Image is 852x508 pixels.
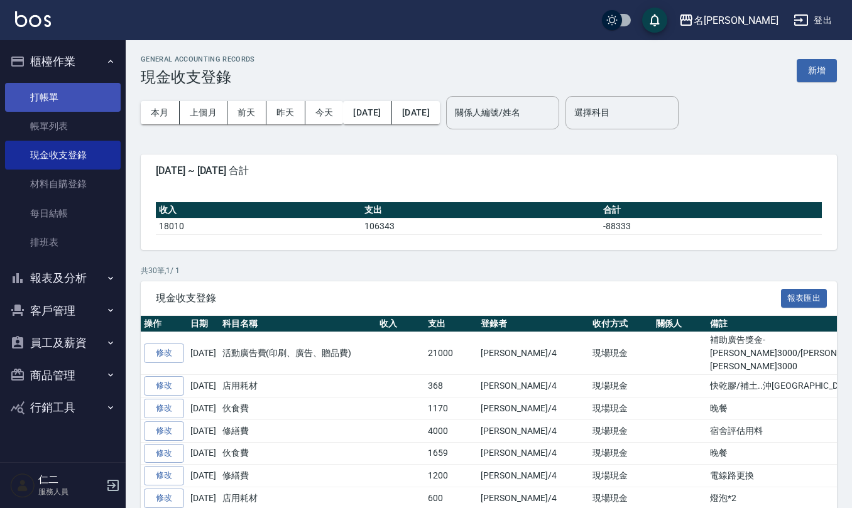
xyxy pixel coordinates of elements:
button: save [642,8,667,33]
span: 現金收支登錄 [156,292,781,305]
h3: 現金收支登錄 [141,68,255,86]
td: 1170 [425,397,478,420]
td: [PERSON_NAME]/4 [478,375,589,397]
p: 服務人員 [38,486,102,497]
td: 活動廣告費(印刷、廣告、贈品費) [219,332,376,375]
td: 1200 [425,465,478,487]
td: [DATE] [187,397,219,420]
td: 4000 [425,419,478,442]
td: [PERSON_NAME]/4 [478,419,589,442]
td: [DATE] [187,375,219,397]
h2: GENERAL ACCOUNTING RECORDS [141,55,255,63]
a: 報表匯出 [781,291,827,303]
button: [DATE] [343,101,391,124]
a: 修改 [144,444,184,463]
a: 修改 [144,466,184,485]
a: 材料自購登錄 [5,170,121,198]
th: 收付方式 [589,316,653,332]
td: 106343 [361,218,600,234]
a: 新增 [797,64,837,76]
button: 新增 [797,59,837,82]
td: 18010 [156,218,361,234]
td: [PERSON_NAME]/4 [478,332,589,375]
td: [DATE] [187,442,219,465]
td: 現場現金 [589,419,653,442]
td: 1659 [425,442,478,465]
button: 商品管理 [5,359,121,392]
td: -88333 [600,218,822,234]
th: 支出 [361,202,600,219]
a: 修改 [144,376,184,396]
td: 伙食費 [219,442,376,465]
td: [DATE] [187,419,219,442]
span: [DATE] ~ [DATE] 合計 [156,165,822,177]
button: 員工及薪資 [5,327,121,359]
button: 昨天 [266,101,305,124]
th: 關係人 [653,316,707,332]
td: [PERSON_NAME]/4 [478,397,589,420]
td: 現場現金 [589,397,653,420]
td: [PERSON_NAME]/4 [478,465,589,487]
th: 支出 [425,316,478,332]
h5: 仁二 [38,473,102,486]
p: 共 30 筆, 1 / 1 [141,265,837,276]
button: 客戶管理 [5,295,121,327]
td: [DATE] [187,332,219,375]
button: 名[PERSON_NAME] [674,8,784,33]
td: 修繕費 [219,465,376,487]
button: 櫃檯作業 [5,45,121,78]
a: 修改 [144,421,184,441]
th: 科目名稱 [219,316,376,332]
th: 收入 [376,316,425,332]
button: 行銷工具 [5,391,121,424]
button: 報表及分析 [5,262,121,295]
a: 打帳單 [5,83,121,112]
th: 操作 [141,316,187,332]
a: 每日結帳 [5,199,121,228]
a: 現金收支登錄 [5,141,121,170]
div: 名[PERSON_NAME] [694,13,778,28]
a: 排班表 [5,228,121,257]
th: 合計 [600,202,822,219]
a: 修改 [144,489,184,508]
button: 前天 [227,101,266,124]
td: 修繕費 [219,419,376,442]
th: 登錄者 [478,316,589,332]
td: 伙食費 [219,397,376,420]
button: 今天 [305,101,344,124]
button: 報表匯出 [781,289,827,308]
td: 現場現金 [589,375,653,397]
button: 登出 [789,9,837,32]
td: 現場現金 [589,442,653,465]
a: 修改 [144,343,184,363]
td: 21000 [425,332,478,375]
td: 店用耗材 [219,375,376,397]
button: 本月 [141,101,180,124]
img: Logo [15,11,51,27]
a: 帳單列表 [5,112,121,141]
a: 修改 [144,399,184,418]
img: Person [10,473,35,498]
td: [DATE] [187,465,219,487]
td: 現場現金 [589,332,653,375]
button: 上個月 [180,101,227,124]
button: [DATE] [392,101,440,124]
th: 收入 [156,202,361,219]
td: 368 [425,375,478,397]
td: [PERSON_NAME]/4 [478,442,589,465]
td: 現場現金 [589,465,653,487]
th: 日期 [187,316,219,332]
